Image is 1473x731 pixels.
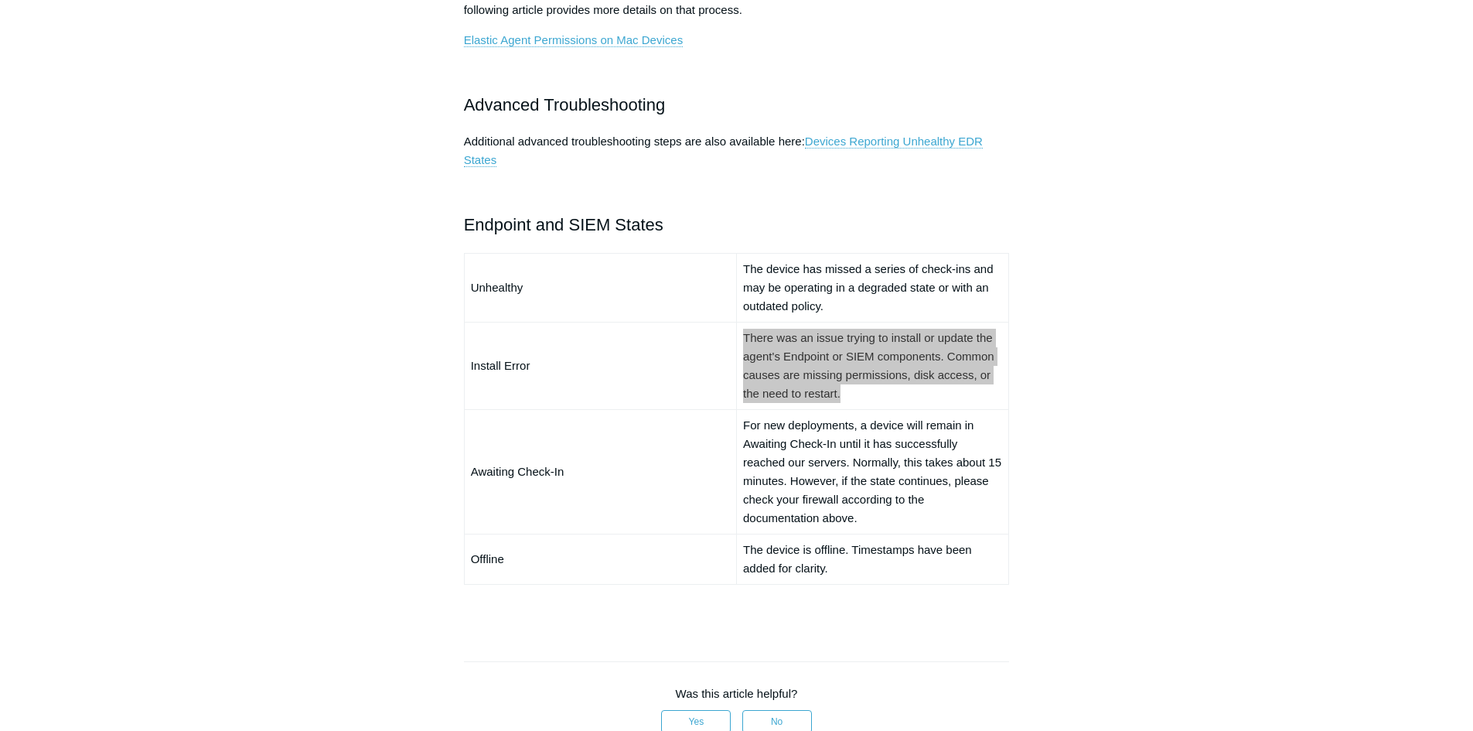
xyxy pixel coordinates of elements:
span: Was this article helpful? [676,687,798,700]
h2: Endpoint and SIEM States [464,211,1010,238]
h2: Advanced Troubleshooting [464,91,1010,118]
td: There was an issue trying to install or update the agent's Endpoint or SIEM components. Common ca... [736,322,1008,409]
td: Install Error [464,322,736,409]
td: Unhealthy [464,253,736,322]
td: Offline [464,534,736,584]
td: The device has missed a series of check-ins and may be operating in a degraded state or with an o... [736,253,1008,322]
a: Devices Reporting Unhealthy EDR States [464,135,983,167]
td: The device is offline. Timestamps have been added for clarity. [736,534,1008,584]
td: For new deployments, a device will remain in Awaiting Check-In until it has successfully reached ... [736,409,1008,534]
a: Elastic Agent Permissions on Mac Devices [464,33,683,47]
td: Awaiting Check-In [464,409,736,534]
p: Additional advanced troubleshooting steps are also available here: [464,132,1010,169]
